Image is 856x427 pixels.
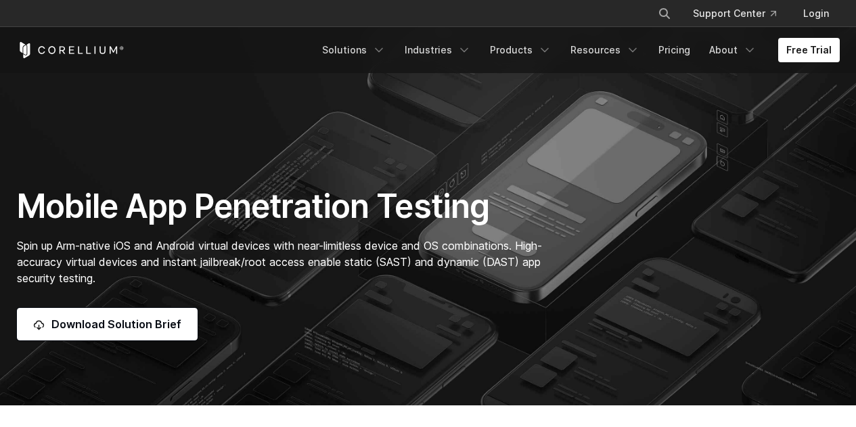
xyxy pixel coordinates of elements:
[17,186,556,227] h1: Mobile App Penetration Testing
[792,1,840,26] a: Login
[51,316,181,332] span: Download Solution Brief
[682,1,787,26] a: Support Center
[562,38,648,62] a: Resources
[778,38,840,62] a: Free Trial
[641,1,840,26] div: Navigation Menu
[17,42,125,58] a: Corellium Home
[17,308,198,340] a: Download Solution Brief
[482,38,560,62] a: Products
[314,38,840,62] div: Navigation Menu
[397,38,479,62] a: Industries
[314,38,394,62] a: Solutions
[701,38,765,62] a: About
[652,1,677,26] button: Search
[17,239,542,285] span: Spin up Arm-native iOS and Android virtual devices with near-limitless device and OS combinations...
[650,38,698,62] a: Pricing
